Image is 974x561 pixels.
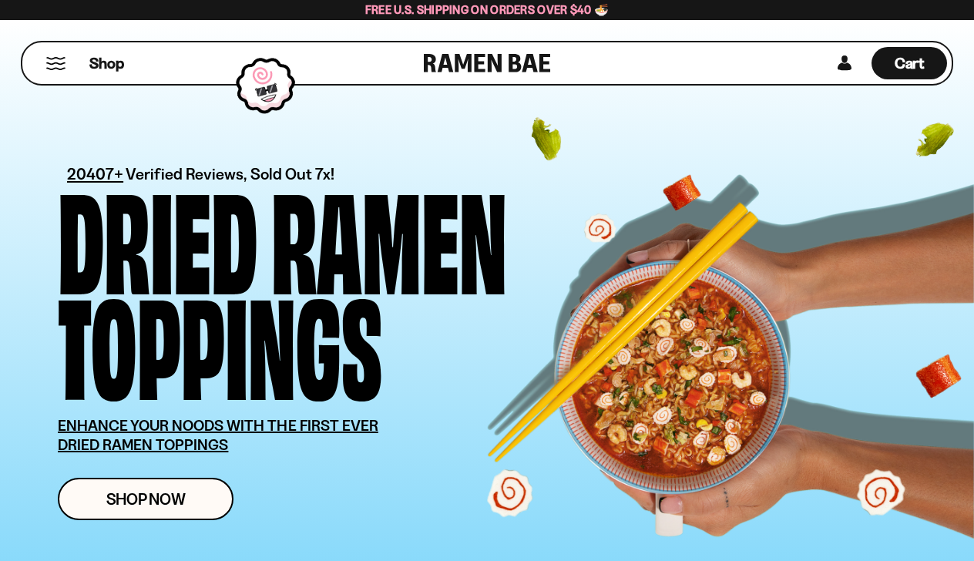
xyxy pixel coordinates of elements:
span: Free U.S. Shipping on Orders over $40 🍜 [365,2,610,17]
div: Cart [872,42,947,84]
a: Shop Now [58,478,233,520]
span: Shop [89,53,124,74]
span: Cart [895,54,925,72]
button: Mobile Menu Trigger [45,57,66,70]
u: ENHANCE YOUR NOODS WITH THE FIRST EVER DRIED RAMEN TOPPINGS [58,416,378,454]
span: Shop Now [106,491,186,507]
div: Toppings [58,287,382,393]
a: Shop [89,47,124,79]
div: Dried [58,182,257,287]
div: Ramen [271,182,507,287]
